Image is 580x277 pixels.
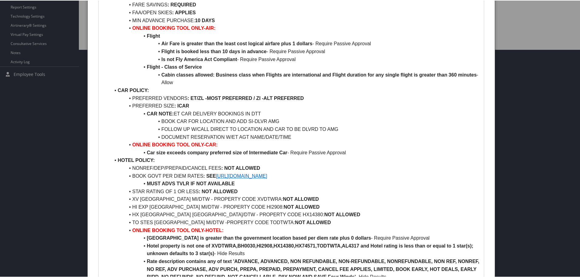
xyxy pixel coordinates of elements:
[187,95,189,100] strong: :
[110,203,479,210] li: HI EXP [GEOGRAPHIC_DATA] MI/DTW - PROPERTY CODE HI2908:
[110,94,479,102] li: PREFERRED VENDORS
[295,219,331,224] strong: NOT ALLOWED
[283,196,319,201] strong: NOT ALLOWED
[147,180,235,186] strong: MUST ADVS TVLR IF NOT AVAILABLE
[118,157,155,162] strong: HOTEL POLICY:
[147,235,371,240] strong: [GEOGRAPHIC_DATA] is greater than the government location based per diem rate plus 0 dollars
[284,204,320,209] strong: NOT ALLOWED
[110,101,479,109] li: PREFERRED SIZE
[147,111,174,116] strong: CAR NOTE:
[191,95,304,100] strong: ET/ZL -MOST PREFERRED / ZI -ALT PREFERRED
[221,165,260,170] strong: : NOT ALLOWED
[161,56,237,61] strong: Is not Fly America Act Compliant
[203,173,216,178] strong: : SEE
[110,125,479,133] li: FOLLOW UP W/CALL DIRECT TO LOCATION AND CAR TO BE DLVRD TO AMG
[147,33,160,38] strong: Flight
[110,218,479,226] li: TO STES [GEOGRAPHIC_DATA] MI/DTW -PROPERTY CODE TODTWTA:
[167,2,196,7] strong: : REQUIRED
[118,87,149,92] strong: CAR POLICY:
[132,25,215,30] strong: ONLINE BOOKING TOOL ONLY-AIR:
[161,48,267,53] strong: Flight is booked less than 10 days in advance
[110,210,479,218] li: HX [GEOGRAPHIC_DATA] [GEOGRAPHIC_DATA]/DTW - PROPERTY CODE HX14380:
[216,173,267,178] a: [URL][DOMAIN_NAME]
[110,172,479,180] li: BOOK GOVT PER DIEM RATES
[132,142,218,147] strong: ONLINE BOOKING TOOL ONLY-CAR:
[110,117,479,125] li: BOOK CAR FOR LOCATION AND ADD SI-DLVR AMG
[195,17,215,22] strong: 10 DAYS
[174,103,189,108] strong: : ICAR
[147,243,475,256] strong: Hotel property is not one of XVDTWRA,BH0030,HI2908,HX14380,HX74571,TODTWTA,AL4317 and Hotel ratin...
[110,0,479,8] li: FARE SAVINGS
[110,8,479,16] li: FAA/OPEN SKIES
[110,164,479,172] li: NONREF/DEP/PREPAID/CANCEL FEES
[110,241,479,257] li: - Hide Results
[110,70,479,86] li: - Allow
[110,55,479,63] li: - Require Passive Approval
[161,40,312,46] strong: Air Fare is greater than the least cost logical airfare plus 1 dollars
[110,148,479,156] li: - Require Passive Approval
[132,227,224,232] strong: ONLINE BOOKING TOOL ONLY-HOTEL:
[110,133,479,141] li: DOCUMENT RESERVATION W/ET AGT NAME/DATE/TIME
[110,187,479,195] li: STAR RATING OF 1 OR LESS
[161,72,477,77] strong: Cabin classes allowed: Business class when Flights are international and Flight duration for any ...
[110,39,479,47] li: - Require Passive Approval
[172,9,196,15] strong: : APPLIES
[199,188,238,193] strong: : NOT ALLOWED
[324,211,360,217] strong: NOT ALLOWED
[110,47,479,55] li: - Require Passive Approval
[110,16,479,24] li: MIN ADVANCE PURCHASE:
[110,234,479,241] li: - Require Passive Approval
[110,109,479,117] li: ET CAR DELIVERY BOOKINGS IN DTT
[110,195,479,203] li: XV [GEOGRAPHIC_DATA] MI/DTW - PROPERTY CODE XVDTWRA:
[147,64,202,69] strong: Flight - Class of Service
[147,149,287,155] strong: Car size exceeds company preferred size of Intermediate Car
